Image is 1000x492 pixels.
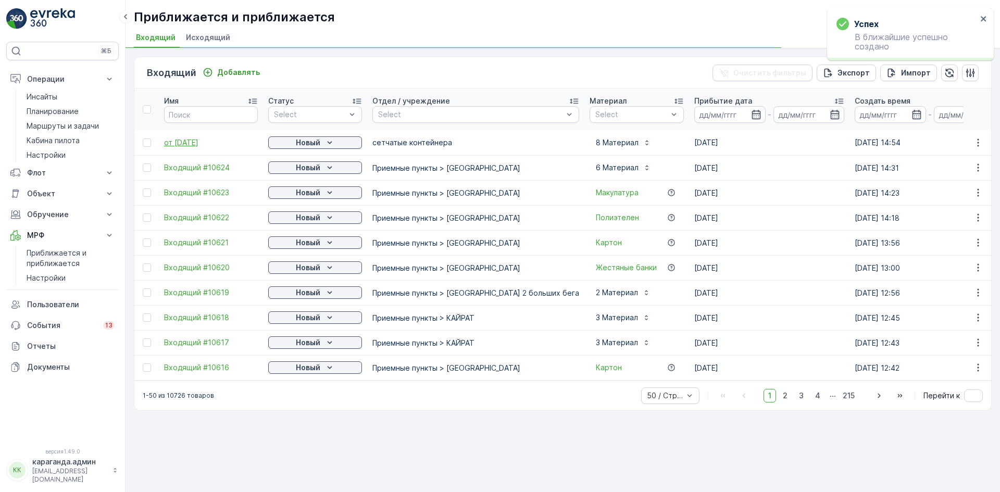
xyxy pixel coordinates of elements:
[198,66,264,79] button: Добавлять
[296,188,320,197] font: Новый
[694,338,718,347] font: [DATE]
[855,263,900,272] font: [DATE] 13:00
[164,363,229,372] font: Входящий #10616
[855,213,899,222] font: [DATE] 14:18
[590,309,657,326] button: 3 Материал
[164,362,258,373] a: Входящий #10616
[268,361,362,374] button: Новый
[164,262,258,273] a: Входящий #10620
[164,106,258,123] input: Поиск
[372,138,452,147] font: сетчатые контейнера
[22,104,119,119] a: Планирование
[296,313,320,322] font: Новый
[30,8,75,29] img: logo_light-DOdMpM7g.png
[901,68,931,77] font: Импорт
[22,246,119,271] a: Приближается и приближается
[143,138,151,147] div: Переключить выбранную строку
[32,457,96,466] font: караганда.админ
[694,313,718,322] font: [DATE]
[817,65,876,81] button: Экспорт
[773,106,845,123] input: дд/мм/гггг
[164,338,229,347] font: Входящий #10617
[855,363,899,372] font: [DATE] 12:42
[843,391,855,400] font: 215
[268,96,294,105] font: Статус
[164,263,230,272] font: Входящий #10620
[596,263,657,272] font: Жестяные банки
[733,68,806,77] font: Очистить фильтры
[136,33,176,42] font: Входящий
[268,286,362,299] button: Новый
[296,213,320,222] font: Новый
[268,211,362,224] button: Новый
[372,263,520,272] font: Приемные пункты > [GEOGRAPHIC_DATA]
[694,263,718,272] font: [DATE]
[164,162,258,173] a: Входящий #10624
[27,231,44,239] font: МРФ
[164,212,258,223] a: Входящий #10622
[596,188,639,197] font: Макулатура
[590,96,627,105] font: Материал
[596,288,638,297] font: 2 Материал
[694,363,718,372] font: [DATE]
[22,271,119,285] a: Настройки
[27,168,46,177] font: Флот
[164,238,229,247] font: Входящий #10621
[27,248,86,268] font: Приближается и приближается
[6,183,119,204] button: Объект
[855,313,900,322] font: [DATE] 12:45
[712,65,813,81] button: Очистить фильтры
[855,188,899,197] font: [DATE] 14:23
[27,362,70,371] font: Документы
[22,133,119,148] a: Кабина пилота
[296,163,320,172] font: Новый
[880,65,937,81] button: Импорт
[799,391,804,400] font: 3
[372,213,520,222] font: Приемные пункты > [GEOGRAPHIC_DATA]
[596,313,638,322] font: 3 Материал
[596,338,638,347] font: 3 Материал
[596,187,639,198] a: Макулатура
[101,47,111,55] font: ⌘Б
[596,163,639,172] font: 6 Материал
[783,391,787,400] font: 2
[694,163,718,172] font: [DATE]
[855,288,900,297] font: [DATE] 12:56
[27,321,60,330] font: События
[143,238,151,247] div: Переключить выбранную строку
[268,336,362,349] button: Новый
[164,138,198,147] font: от [DATE]
[595,109,668,120] p: Select
[27,210,69,219] font: Обручение
[372,313,474,322] font: Приемные пункты > КАЙРАТ
[768,391,771,400] font: 1
[164,313,229,322] font: Входящий #10618
[27,342,56,350] font: Отчеты
[855,238,900,247] font: [DATE] 13:56
[268,261,362,274] button: Новый
[694,106,766,123] input: дд/мм/гггг
[6,457,119,484] button: ККкараганда.админ[EMAIL_ADDRESS][DOMAIN_NAME]
[164,163,230,172] font: Входящий #10624
[6,294,119,315] a: Пользователи
[143,213,151,222] div: Переключить выбранную строку
[27,74,65,83] font: Операции
[296,238,320,247] font: Новый
[268,136,362,149] button: Новый
[694,238,718,247] font: [DATE]
[372,163,520,172] font: Приемные пункты > [GEOGRAPHIC_DATA]
[143,313,151,322] div: Переключить выбранную строку
[164,137,258,148] a: от 30.08.2025
[27,150,66,159] font: Настройки
[164,312,258,323] a: Входящий #10618
[134,9,335,24] font: Приближается и приближается
[590,334,657,351] button: 3 Материал
[378,109,563,120] p: Select
[855,106,926,123] input: дд/мм/гггг
[27,121,99,130] font: Маршруты и задачи
[590,284,657,301] button: 2 Материал
[143,188,151,197] div: Переключить выбранную строку
[815,391,820,400] font: 4
[22,148,119,162] a: Настройки
[296,263,320,272] font: Новый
